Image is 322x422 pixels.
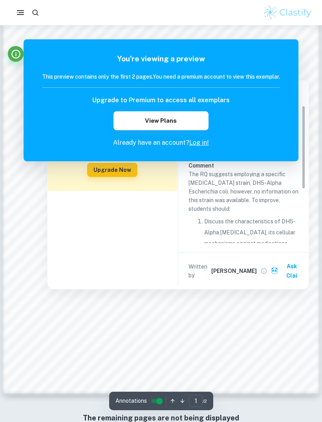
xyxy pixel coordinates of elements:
p: Written by [188,262,210,280]
button: Upgrade Now [87,163,137,177]
p: The RQ suggests employing a specific [MEDICAL_DATA] strain, DH5-Alpha Escherichia coli, however, ... [188,170,299,213]
button: View Plans [113,111,209,130]
a: Log in! [189,139,209,146]
li: Discuss the characteristics of DH5-Alpha [MEDICAL_DATA], its cellular mechanisms against medicati... [204,216,299,271]
img: Clastify logo [263,5,313,20]
p: Already have an account? [42,138,280,147]
span: Annotations [115,397,147,405]
h6: [PERSON_NAME] [211,267,257,275]
span: / 2 [203,398,207,405]
h6: Comment [188,161,299,170]
h6: This preview contains only the first 2 pages. You need a premium account to view this exemplar. [42,72,280,81]
button: Ask Clai [269,259,306,283]
button: Info [8,46,24,62]
h5: You're viewing a preview [42,53,280,64]
img: clai.svg [271,267,278,275]
button: View full profile [258,265,269,276]
h6: Upgrade to Premium to access all exemplars [92,96,230,105]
